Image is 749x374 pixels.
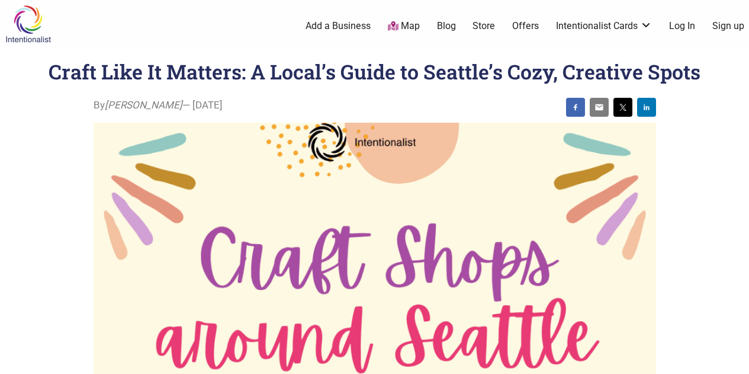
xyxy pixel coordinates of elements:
[594,103,604,112] img: email sharing button
[618,103,628,112] img: twitter sharing button
[472,20,495,33] a: Store
[388,20,420,33] a: Map
[94,98,223,113] span: By — [DATE]
[306,20,371,33] a: Add a Business
[669,20,695,33] a: Log In
[642,103,651,112] img: linkedin sharing button
[556,20,652,33] a: Intentionalist Cards
[571,103,580,112] img: facebook sharing button
[512,20,539,33] a: Offers
[437,20,456,33] a: Blog
[712,20,744,33] a: Sign up
[49,58,700,85] h1: Craft Like It Matters: A Local’s Guide to Seattle’s Cozy, Creative Spots
[105,99,182,111] i: [PERSON_NAME]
